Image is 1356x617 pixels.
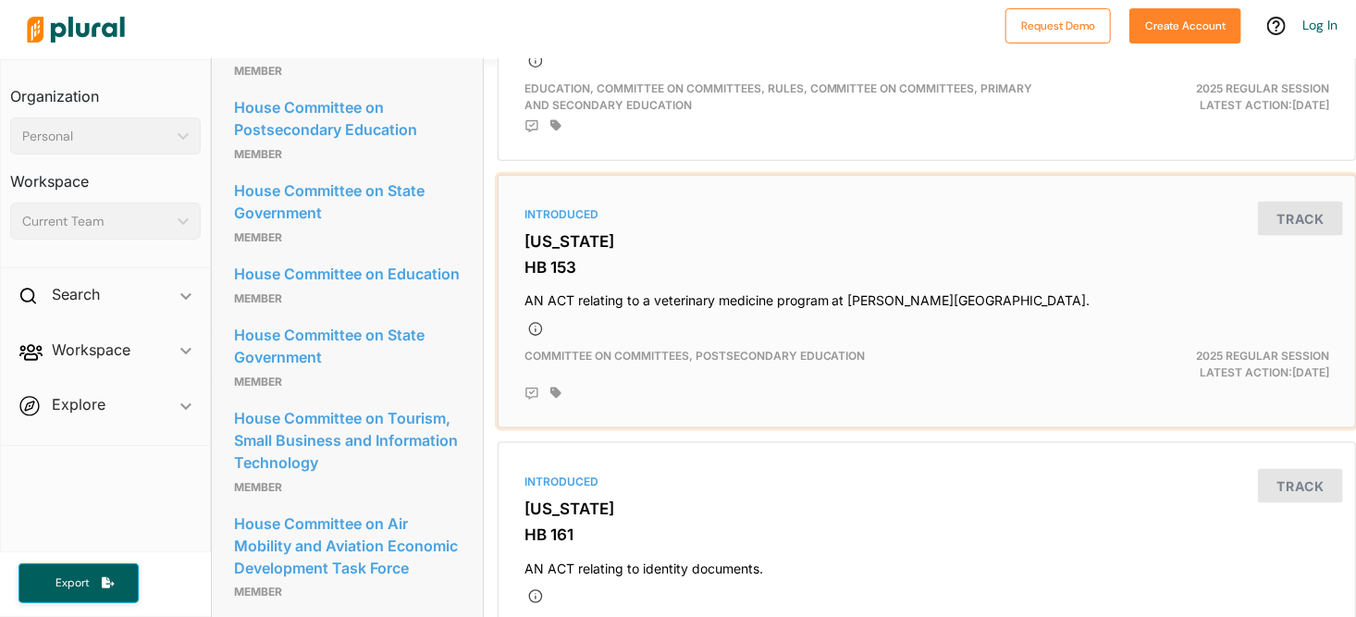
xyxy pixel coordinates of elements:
[1196,81,1329,95] span: 2025 Regular Session
[1129,8,1241,43] button: Create Account
[524,525,1329,544] h3: HB 161
[1005,8,1111,43] button: Request Demo
[234,371,460,393] p: Member
[524,119,539,134] div: Add Position Statement
[234,260,460,288] a: House Committee on Education
[524,81,1033,112] span: Education, Committee On Committees, Rules, Committee on Committees, Primary and Secondary Education
[524,552,1329,577] h4: AN ACT relating to identity documents.
[1066,80,1343,114] div: Latest Action: [DATE]
[18,563,139,603] button: Export
[1066,348,1343,381] div: Latest Action: [DATE]
[22,127,170,146] div: Personal
[1129,15,1241,34] a: Create Account
[1196,349,1329,363] span: 2025 Regular Session
[1258,469,1343,503] button: Track
[1302,17,1338,33] a: Log In
[234,404,460,476] a: House Committee on Tourism, Small Business and Information Technology
[524,500,1329,518] h3: [US_STATE]
[234,93,460,143] a: House Committee on Postsecondary Education
[550,119,561,132] div: Add tags
[524,232,1329,251] h3: [US_STATE]
[234,177,460,227] a: House Committee on State Government
[234,582,460,604] p: Member
[234,288,460,310] p: Member
[234,143,460,166] p: Member
[524,258,1329,277] h3: HB 153
[524,387,539,401] div: Add Position Statement
[524,284,1329,309] h4: AN ACT relating to a veterinary medicine program at [PERSON_NAME][GEOGRAPHIC_DATA].
[10,154,201,195] h3: Workspace
[52,284,100,304] h2: Search
[234,510,460,582] a: House Committee on Air Mobility and Aviation Economic Development Task Force
[524,349,866,363] span: Committee On Committees, Postsecondary Education
[234,227,460,249] p: Member
[43,575,102,591] span: Export
[550,387,561,400] div: Add tags
[22,212,170,231] div: Current Team
[1258,202,1343,236] button: Track
[234,321,460,371] a: House Committee on State Government
[524,474,1329,490] div: Introduced
[1005,15,1111,34] a: Request Demo
[234,476,460,499] p: Member
[10,69,201,110] h3: Organization
[524,206,1329,223] div: Introduced
[234,60,460,82] p: Member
